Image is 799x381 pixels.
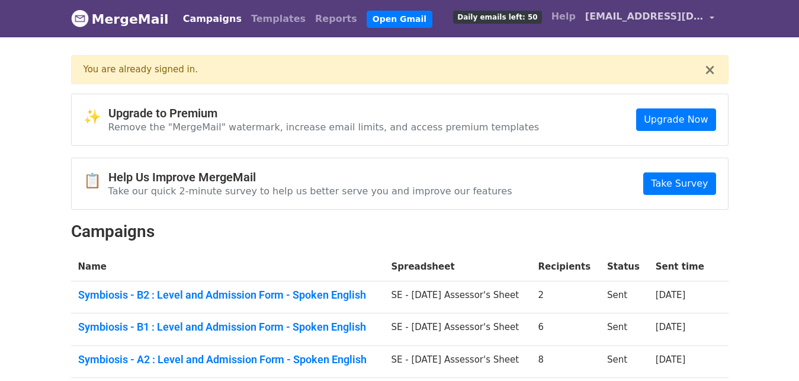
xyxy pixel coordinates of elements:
[78,289,377,302] a: Symbiosis - B2 : Level and Admission Form - Spoken English
[600,281,649,313] td: Sent
[656,290,686,300] a: [DATE]
[367,11,432,28] a: Open Gmail
[84,108,108,126] span: ✨
[636,108,715,131] a: Upgrade Now
[108,106,540,120] h4: Upgrade to Premium
[531,313,601,346] td: 6
[71,7,169,31] a: MergeMail
[448,5,546,28] a: Daily emails left: 50
[108,170,512,184] h4: Help Us Improve MergeMail
[643,172,715,195] a: Take Survey
[740,324,799,381] iframe: Chat Widget
[384,345,531,378] td: SE - [DATE] Assessor's Sheet
[547,5,580,28] a: Help
[84,63,704,76] div: You are already signed in.
[600,313,649,346] td: Sent
[656,354,686,365] a: [DATE]
[531,345,601,378] td: 8
[310,7,362,31] a: Reports
[384,253,531,281] th: Spreadsheet
[600,345,649,378] td: Sent
[600,253,649,281] th: Status
[78,353,377,366] a: Symbiosis - A2 : Level and Admission Form - Spoken English
[453,11,541,24] span: Daily emails left: 50
[585,9,704,24] span: [EMAIL_ADDRESS][DOMAIN_NAME]
[78,321,377,334] a: Symbiosis - B1 : Level and Admission Form - Spoken English
[71,222,729,242] h2: Campaigns
[84,172,108,190] span: 📋
[108,121,540,133] p: Remove the "MergeMail" watermark, increase email limits, and access premium templates
[246,7,310,31] a: Templates
[178,7,246,31] a: Campaigns
[384,313,531,346] td: SE - [DATE] Assessor's Sheet
[71,9,89,27] img: MergeMail logo
[384,281,531,313] td: SE - [DATE] Assessor's Sheet
[531,281,601,313] td: 2
[108,185,512,197] p: Take our quick 2-minute survey to help us better serve you and improve our features
[580,5,719,33] a: [EMAIL_ADDRESS][DOMAIN_NAME]
[704,63,715,77] button: ×
[649,253,714,281] th: Sent time
[656,322,686,332] a: [DATE]
[531,253,601,281] th: Recipients
[71,253,384,281] th: Name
